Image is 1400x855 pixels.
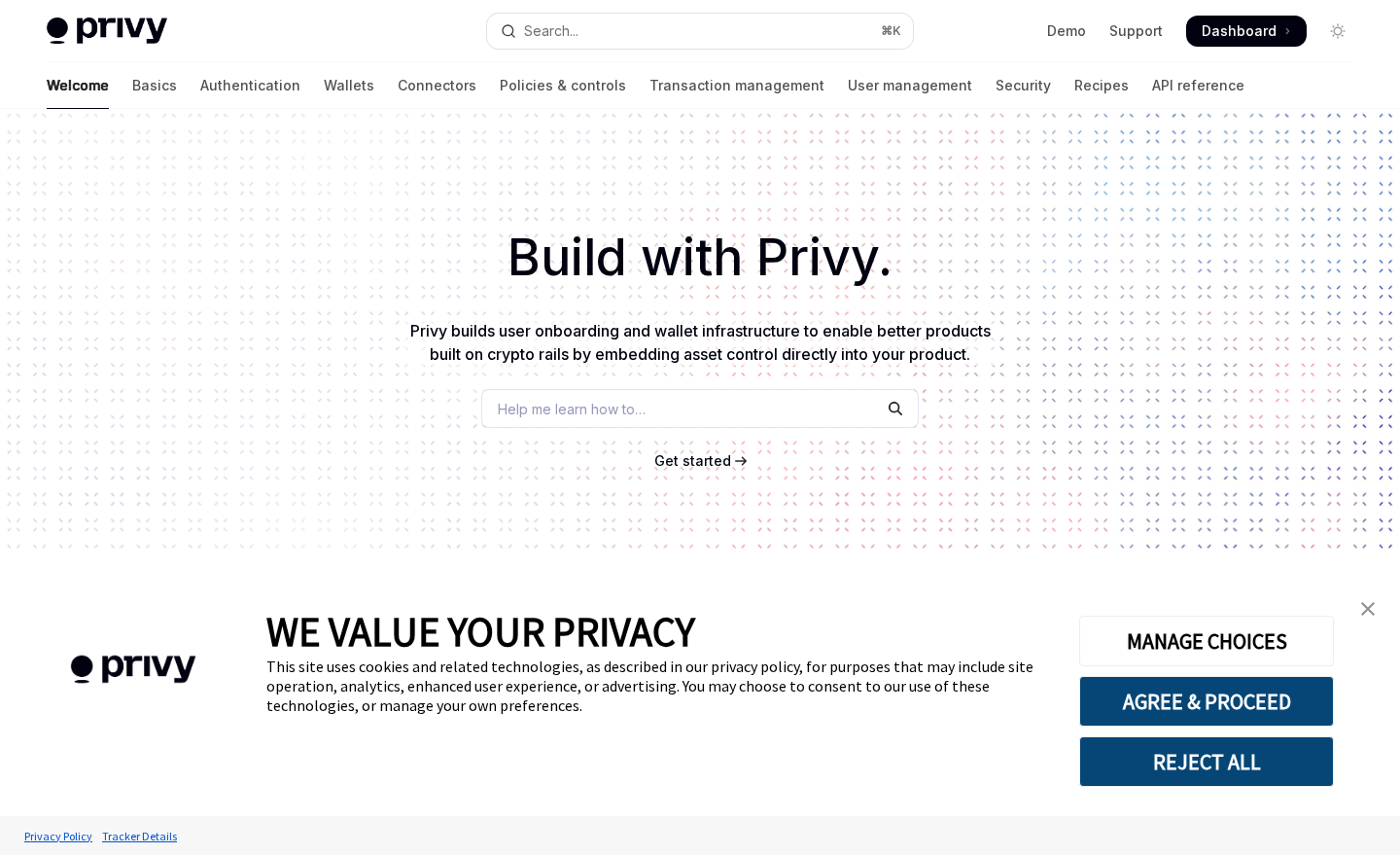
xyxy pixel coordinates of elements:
a: close banner [1348,589,1387,628]
button: REJECT ALL [1079,736,1334,787]
a: Support [1109,21,1163,41]
span: Get started [654,452,731,469]
span: ⌘ K [881,23,901,39]
img: close banner [1361,602,1375,616]
span: Dashboard [1202,21,1277,41]
a: Basics [132,62,177,109]
a: Get started [654,451,731,471]
a: User management [848,62,972,109]
a: Policies & controls [500,62,626,109]
button: Toggle dark mode [1322,16,1353,47]
span: Help me learn how to… [498,399,646,419]
a: Security [996,62,1051,109]
a: Authentication [200,62,300,109]
div: This site uses cookies and related technologies, as described in our privacy policy, for purposes... [266,657,1050,715]
a: API reference [1152,62,1244,109]
button: MANAGE CHOICES [1079,616,1334,666]
a: Tracker Details [97,819,182,853]
a: Privacy Policy [19,819,97,853]
div: Search... [524,19,578,43]
a: Connectors [398,62,476,109]
a: Welcome [47,62,109,109]
a: Recipes [1074,62,1129,109]
img: light logo [47,18,167,45]
a: Wallets [324,62,374,109]
h1: Build with Privy. [31,220,1369,296]
img: company logo [29,627,237,712]
button: AGREE & PROCEED [1079,676,1334,727]
span: WE VALUE YOUR PRIVACY [266,606,695,657]
a: Transaction management [649,62,824,109]
span: Privy builds user onboarding and wallet infrastructure to enable better products built on crypto ... [410,321,991,364]
button: Open search [487,14,912,49]
a: Dashboard [1186,16,1307,47]
a: Demo [1047,21,1086,41]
